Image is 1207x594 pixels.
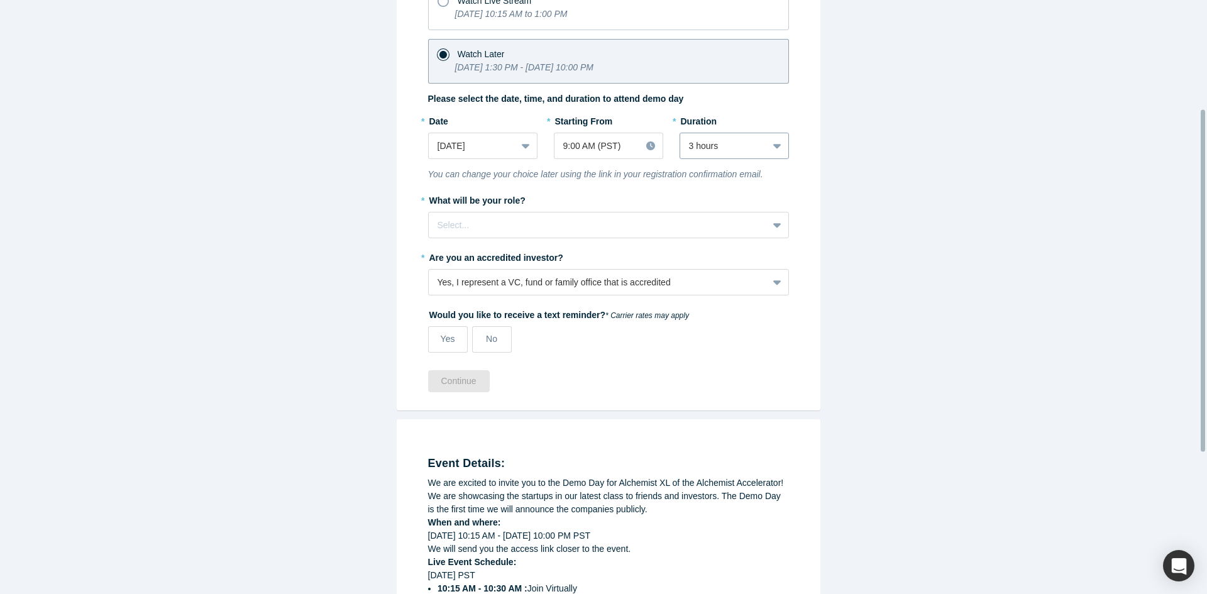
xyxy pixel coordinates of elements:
[428,490,789,516] div: We are showcasing the startups in our latest class to friends and investors. The Demo Day is the ...
[438,276,759,289] div: Yes, I represent a VC, fund or family office that is accredited
[428,247,789,265] label: Are you an accredited investor?
[428,529,789,542] div: [DATE] 10:15 AM - [DATE] 10:00 PM PST
[428,557,517,567] strong: Live Event Schedule:
[455,9,568,19] i: [DATE] 10:15 AM to 1:00 PM
[428,457,505,470] strong: Event Details:
[428,517,501,527] strong: When and where:
[428,370,490,392] button: Continue
[428,190,789,207] label: What will be your role?
[458,49,505,59] span: Watch Later
[680,111,789,128] label: Duration
[428,542,789,556] div: We will send you the access link closer to the event.
[554,111,613,128] label: Starting From
[428,476,789,490] div: We are excited to invite you to the Demo Day for Alchemist XL of the Alchemist Accelerator!
[605,311,689,320] em: * Carrier rates may apply
[438,583,527,593] strong: 10:15 AM - 10:30 AM :
[441,334,455,344] span: Yes
[428,304,789,322] label: Would you like to receive a text reminder?
[486,334,497,344] span: No
[428,92,684,106] label: Please select the date, time, and duration to attend demo day
[428,169,763,179] i: You can change your choice later using the link in your registration confirmation email.
[428,111,537,128] label: Date
[455,62,593,72] i: [DATE] 1:30 PM - [DATE] 10:00 PM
